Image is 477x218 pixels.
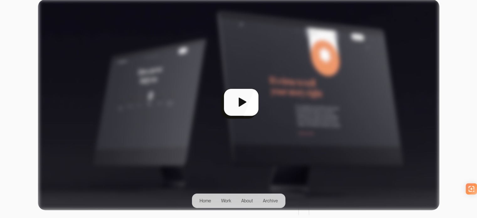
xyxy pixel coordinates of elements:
[241,197,253,204] div: About
[194,196,216,205] a: Home
[199,197,211,204] div: Home
[236,196,258,205] a: About
[258,196,283,205] a: Archive
[263,197,278,204] div: Archive
[216,196,236,205] a: Work
[221,197,231,204] div: Work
